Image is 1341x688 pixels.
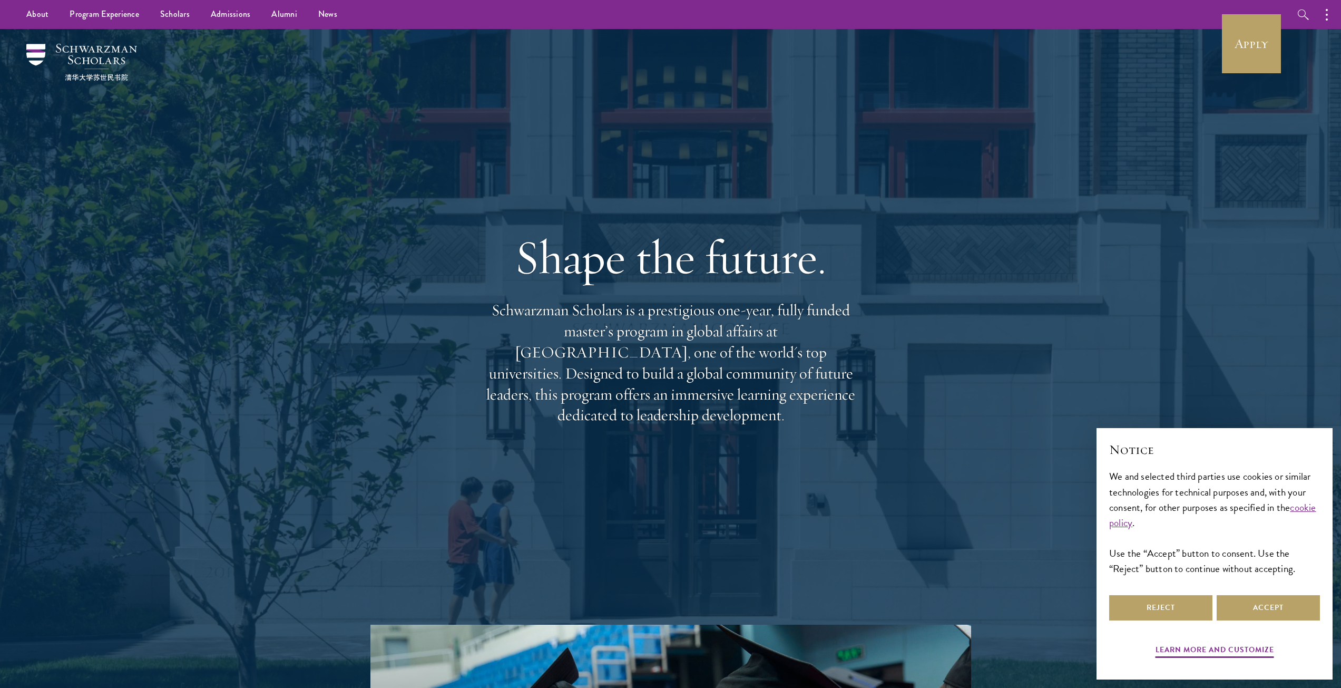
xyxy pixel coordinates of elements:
[1222,14,1281,73] a: Apply
[1109,469,1320,576] div: We and selected third parties use cookies or similar technologies for technical purposes and, wit...
[481,228,860,287] h1: Shape the future.
[1217,595,1320,621] button: Accept
[1109,595,1212,621] button: Reject
[26,44,137,81] img: Schwarzman Scholars
[481,300,860,426] p: Schwarzman Scholars is a prestigious one-year, fully funded master’s program in global affairs at...
[1156,643,1274,660] button: Learn more and customize
[1109,441,1320,459] h2: Notice
[1109,500,1316,530] a: cookie policy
